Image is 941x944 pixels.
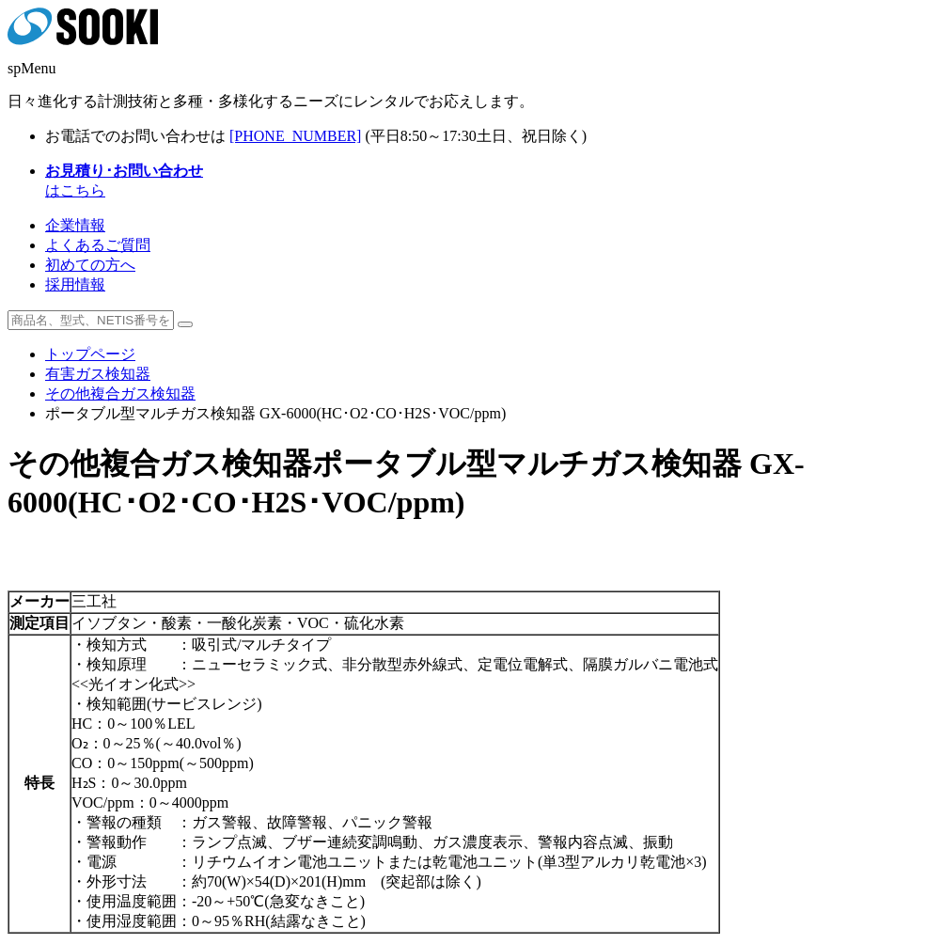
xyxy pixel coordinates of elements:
[8,591,71,613] th: メーカー
[45,346,135,362] a: トップページ
[8,447,312,480] span: その他複合ガス検知器
[45,128,226,144] span: お電話でのお問い合わせは
[8,92,933,112] p: 日々進化する計測技術と多種・多様化するニーズにレンタルでお応えします。
[442,128,476,144] span: 17:30
[45,237,150,253] a: よくあるご質問
[229,128,361,144] a: [PHONE_NUMBER]
[8,613,71,635] th: 測定項目
[45,276,105,292] a: 採用情報
[45,217,105,233] a: 企業情報
[8,60,56,76] span: spMenu
[45,163,203,179] strong: お見積り･お問い合わせ
[45,163,203,198] span: はこちら
[45,257,135,273] a: 初めての方へ
[8,635,71,933] th: 特長
[8,310,174,330] input: 商品名、型式、NETIS番号を入力してください
[71,635,719,933] td: ・検知方式 ：吸引式/マルチタイプ ・検知原理 ：ニューセラミック式、非分散型赤外線式、定電位電解式、隔膜ガルバニ電池式 <<光イオン化式>> ・検知範囲(サービスレンジ) HC：0～100％L...
[71,591,719,613] td: 三工社
[400,128,427,144] span: 8:50
[45,366,150,382] a: 有害ガス検知器
[45,385,196,401] a: その他複合ガス検知器
[45,163,203,198] a: お見積り･お問い合わせはこちら
[45,404,933,424] li: ポータブル型マルチガス検知器 GX-6000(HC･O2･CO･H2S･VOC/ppm)
[71,613,719,635] td: イソブタン・酸素・一酸化炭素・VOC・硫化水素
[8,447,805,519] span: ポータブル型マルチガス検知器 GX-6000(HC･O2･CO･H2S･VOC/ppm)
[365,128,587,144] span: (平日 ～ 土日、祝日除く)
